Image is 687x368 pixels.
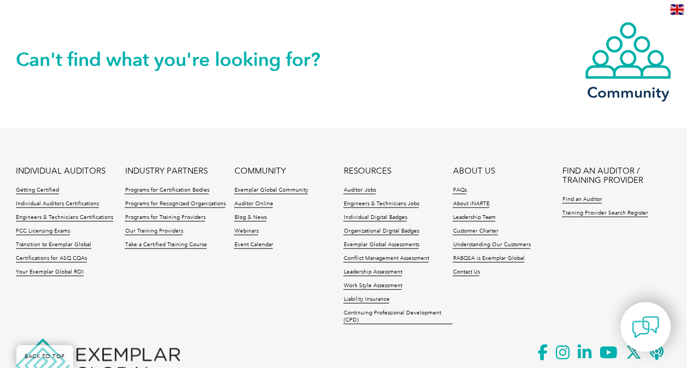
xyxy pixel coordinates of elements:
a: Engineers & Technicians Jobs [343,200,419,208]
a: Individual Auditors Certifications [16,200,99,208]
a: Continuing Professional Development (CPD) [343,310,453,324]
a: RESOURCES [343,167,391,176]
a: INDUSTRY PARTNERS [125,167,207,176]
a: Conflict Management Assessment [343,255,428,263]
h3: Community [584,86,672,99]
a: Getting Certified [16,187,59,194]
a: Find an Auditor [562,196,602,204]
a: Community [584,21,672,99]
a: Exemplar Global Community [234,187,308,194]
a: FIND AN AUDITOR / TRAINING PROVIDER [562,167,671,185]
a: Contact Us [453,269,479,276]
a: Our Training Providers [125,228,183,235]
a: Exemplar Global Assessments [343,241,419,249]
a: Your Exemplar Global ROI [16,269,84,276]
img: contact-chat.png [632,313,659,341]
a: Leadership Assessment [343,269,402,276]
a: Transition to Exemplar Global [16,241,91,249]
a: Organizational Digital Badges [343,228,419,235]
a: Training Provider Search Register [562,210,648,217]
a: Liability Insurance [343,296,389,304]
a: Auditor Online [234,200,273,208]
img: en [670,4,684,15]
a: Programs for Training Providers [125,214,205,222]
a: Programs for Recognized Organizations [125,200,225,208]
h2: Can't find what you're looking for? [16,51,344,68]
a: Certifications for ASQ CQAs [16,255,87,263]
a: BACK TO TOP [16,345,73,368]
a: Blog & News [234,214,266,222]
a: About iNARTE [453,200,489,208]
img: icon-community.webp [584,21,672,80]
a: Programs for Certification Bodies [125,187,209,194]
a: Webinars [234,228,258,235]
a: Understanding Our Customers [453,241,530,249]
a: FCC Licensing Exams [16,228,70,235]
a: RABQSA is Exemplar Global [453,255,524,263]
a: FAQs [453,187,466,194]
a: COMMUNITY [234,167,285,176]
a: INDIVIDUAL AUDITORS [16,167,105,176]
a: Leadership Team [453,214,495,222]
a: Work Style Assessment [343,282,402,290]
a: Individual Digital Badges [343,214,407,222]
a: Customer Charter [453,228,498,235]
a: Take a Certified Training Course [125,241,207,249]
a: Event Calendar [234,241,273,249]
a: ABOUT US [453,167,495,176]
a: Auditor Jobs [343,187,375,194]
a: Engineers & Technicians Certifications [16,214,113,222]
